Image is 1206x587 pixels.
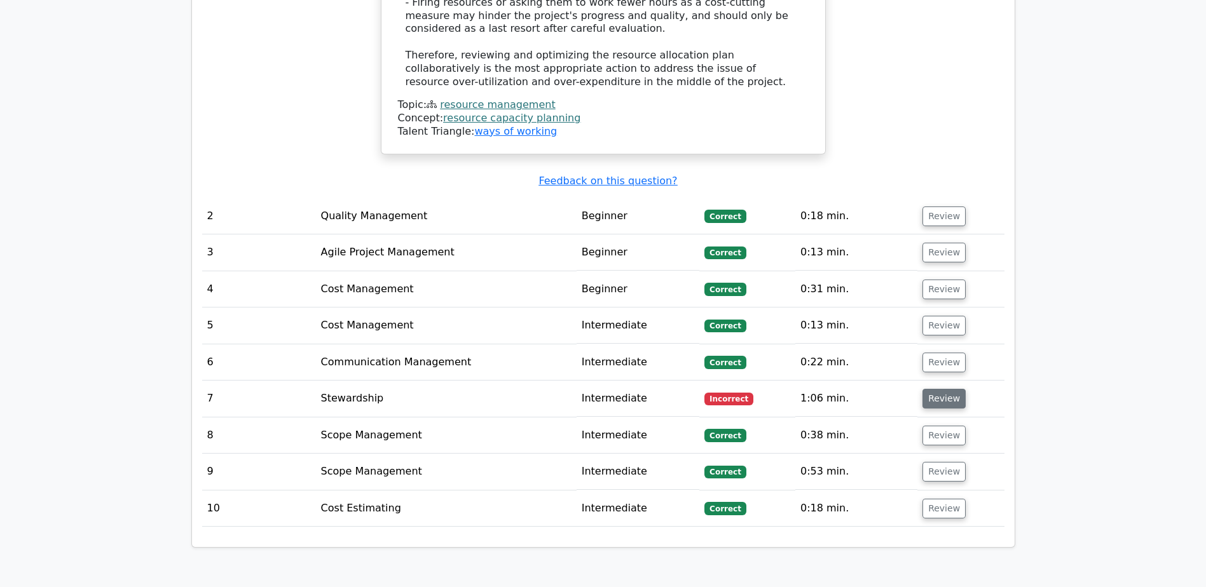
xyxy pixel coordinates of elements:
td: Intermediate [577,454,700,490]
td: 10 [202,490,316,527]
td: Quality Management [316,198,577,234]
td: 0:22 min. [795,344,917,381]
td: Beginner [577,198,700,234]
div: Concept: [398,112,809,125]
td: Scope Management [316,417,577,454]
span: Correct [704,246,746,259]
button: Review [922,353,966,372]
td: 0:31 min. [795,271,917,307]
button: Review [922,243,966,262]
button: Review [922,316,966,335]
button: Review [922,462,966,482]
td: Intermediate [577,417,700,454]
div: Topic: [398,98,809,112]
td: Cost Management [316,307,577,344]
td: Communication Management [316,344,577,381]
td: Intermediate [577,490,700,527]
td: 4 [202,271,316,307]
td: Beginner [577,234,700,271]
div: Talent Triangle: [398,98,809,138]
button: Review [922,426,966,445]
a: resource capacity planning [443,112,580,124]
td: 6 [202,344,316,381]
td: 1:06 min. [795,381,917,417]
td: 0:38 min. [795,417,917,454]
a: ways of working [474,125,557,137]
a: resource management [440,98,555,111]
td: 9 [202,454,316,490]
td: 0:53 min. [795,454,917,490]
td: Intermediate [577,307,700,344]
button: Review [922,206,966,226]
td: 0:13 min. [795,234,917,271]
td: 0:18 min. [795,490,917,527]
td: 5 [202,307,316,344]
span: Correct [704,466,746,478]
td: 2 [202,198,316,234]
td: 0:18 min. [795,198,917,234]
td: 7 [202,381,316,417]
button: Review [922,499,966,518]
td: 0:13 min. [795,307,917,344]
span: Correct [704,320,746,332]
td: Cost Estimating [316,490,577,527]
td: Beginner [577,271,700,307]
td: 8 [202,417,316,454]
span: Correct [704,210,746,222]
button: Review [922,389,966,408]
button: Review [922,280,966,299]
td: 3 [202,234,316,271]
td: Scope Management [316,454,577,490]
span: Incorrect [704,393,753,405]
td: Agile Project Management [316,234,577,271]
td: Intermediate [577,381,700,417]
td: Cost Management [316,271,577,307]
a: Feedback on this question? [538,175,677,187]
span: Correct [704,283,746,295]
td: Stewardship [316,381,577,417]
span: Correct [704,356,746,368]
span: Correct [704,502,746,515]
td: Intermediate [577,344,700,381]
span: Correct [704,429,746,442]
